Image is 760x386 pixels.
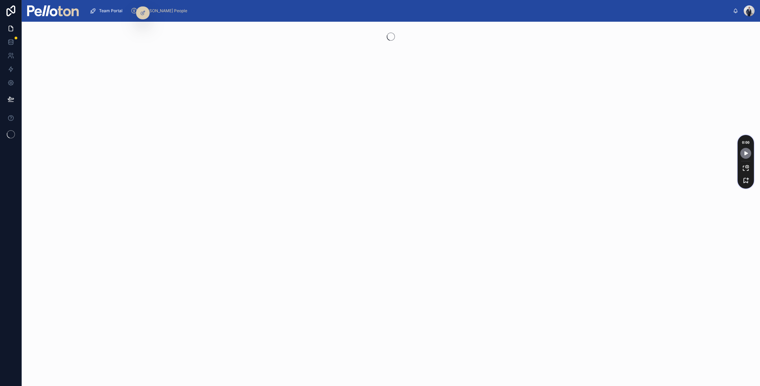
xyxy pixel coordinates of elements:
div: scrollable content [84,3,733,18]
span: Team Portal [99,8,122,14]
img: App logo [27,5,79,16]
a: [PERSON_NAME] People [129,5,192,17]
span: [PERSON_NAME] People [140,8,187,14]
a: Team Portal [88,5,127,17]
